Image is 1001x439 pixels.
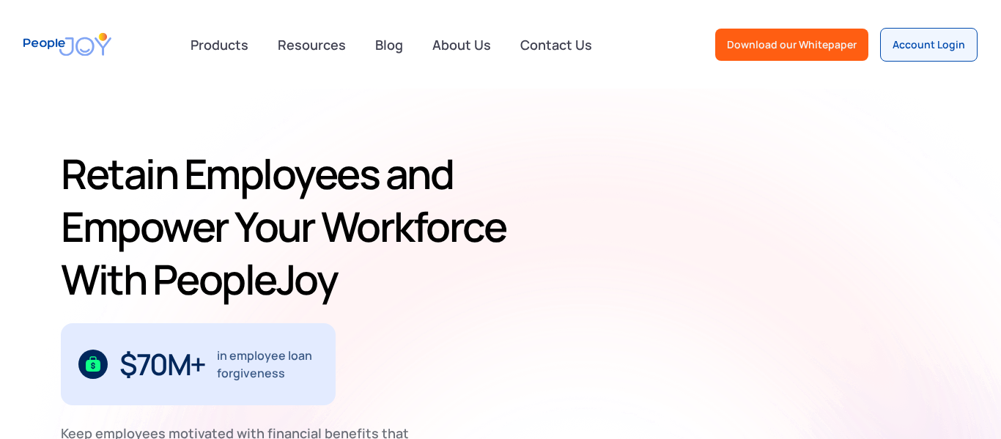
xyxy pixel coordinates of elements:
[269,29,355,61] a: Resources
[61,147,518,306] h1: Retain Employees and Empower Your Workforce With PeopleJoy
[727,37,857,52] div: Download our Whitepaper
[366,29,412,61] a: Blog
[511,29,601,61] a: Contact Us
[61,323,336,405] div: 1 / 3
[715,29,868,61] a: Download our Whitepaper
[119,353,205,376] div: $70M+
[424,29,500,61] a: About Us
[880,28,978,62] a: Account Login
[893,37,965,52] div: Account Login
[217,347,319,382] div: in employee loan forgiveness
